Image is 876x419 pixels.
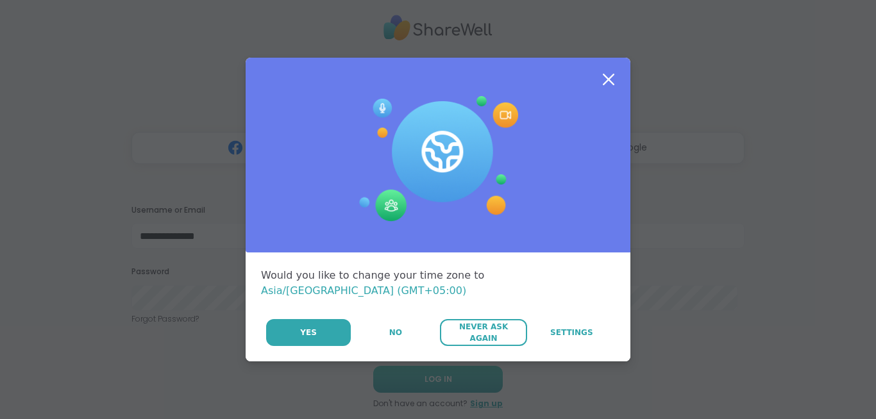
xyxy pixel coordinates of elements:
a: Settings [528,319,615,346]
span: Yes [300,327,317,338]
span: No [389,327,402,338]
div: Would you like to change your time zone to [261,268,615,299]
span: Settings [550,327,593,338]
button: Never Ask Again [440,319,526,346]
img: Session Experience [358,96,518,222]
span: Asia/[GEOGRAPHIC_DATA] (GMT+05:00) [261,284,466,297]
span: Never Ask Again [446,321,520,344]
button: Yes [266,319,351,346]
button: No [352,319,439,346]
